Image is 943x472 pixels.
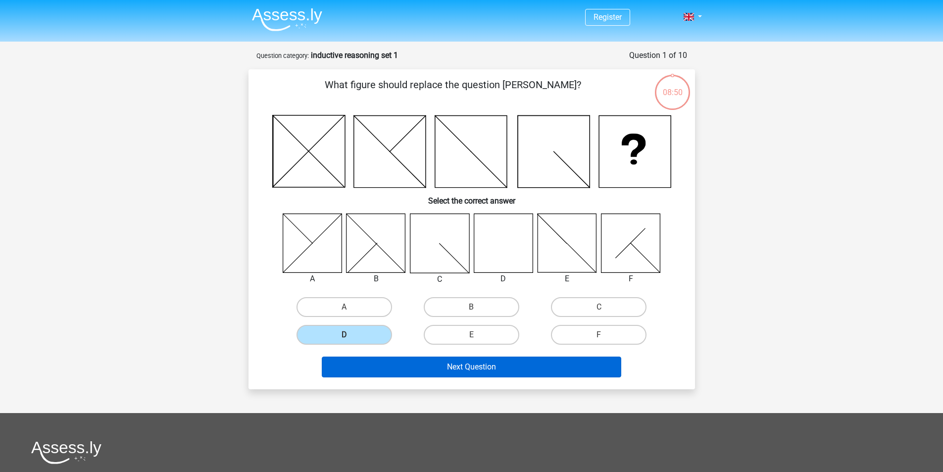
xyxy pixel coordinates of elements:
[297,325,392,345] label: D
[297,297,392,317] label: A
[31,441,101,464] img: Assessly logo
[594,12,622,22] a: Register
[466,273,541,285] div: D
[264,188,679,206] h6: Select the correct answer
[629,50,687,61] div: Question 1 of 10
[311,51,398,60] strong: inductive reasoning set 1
[252,8,322,31] img: Assessly
[551,325,646,345] label: F
[530,273,604,285] div: E
[424,297,519,317] label: B
[424,325,519,345] label: E
[339,273,413,285] div: B
[594,273,668,285] div: F
[275,273,350,285] div: A
[256,52,309,59] small: Question category:
[654,74,691,99] div: 08:50
[551,297,646,317] label: C
[264,77,642,107] p: What figure should replace the question [PERSON_NAME]?
[322,357,621,377] button: Next Question
[402,273,477,285] div: C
